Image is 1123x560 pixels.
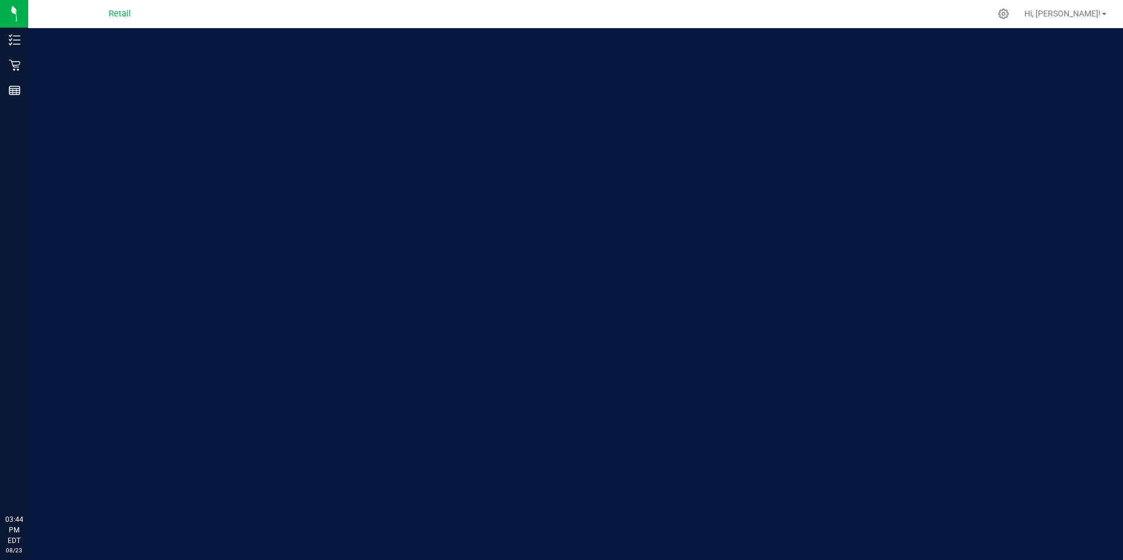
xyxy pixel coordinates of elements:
[5,514,23,546] p: 03:44 PM EDT
[109,9,131,19] span: Retail
[996,8,1011,19] div: Manage settings
[5,546,23,555] p: 08/23
[1024,9,1101,18] span: Hi, [PERSON_NAME]!
[9,34,21,46] inline-svg: Inventory
[9,85,21,96] inline-svg: Reports
[9,59,21,71] inline-svg: Retail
